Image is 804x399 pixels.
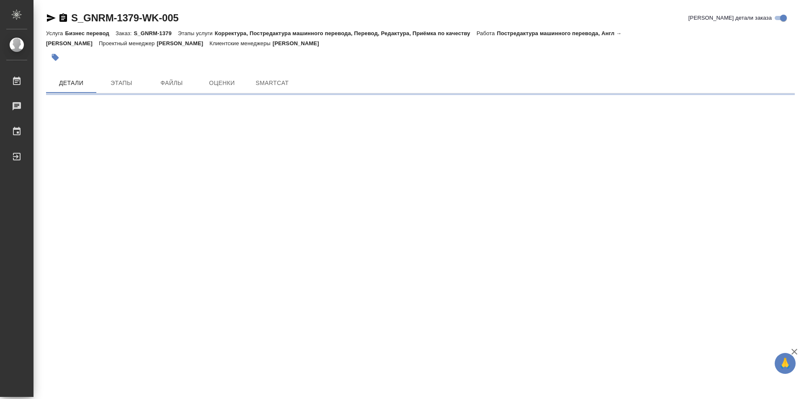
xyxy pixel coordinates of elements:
span: Файлы [152,78,192,88]
p: Клиентские менеджеры [209,40,273,46]
p: Проектный менеджер [99,40,157,46]
span: Детали [51,78,91,88]
button: Скопировать ссылку для ЯМессенджера [46,13,56,23]
span: [PERSON_NAME] детали заказа [688,14,772,22]
button: Скопировать ссылку [58,13,68,23]
span: SmartCat [252,78,292,88]
p: [PERSON_NAME] [157,40,209,46]
p: Корректура, Постредактура машинного перевода, Перевод, Редактура, Приёмка по качеству [215,30,477,36]
button: Добавить тэг [46,48,64,67]
span: Оценки [202,78,242,88]
p: S_GNRM-1379 [134,30,178,36]
p: Бизнес перевод [65,30,116,36]
p: Этапы услуги [178,30,215,36]
a: S_GNRM-1379-WK-005 [71,12,178,23]
p: [PERSON_NAME] [273,40,325,46]
p: Работа [477,30,497,36]
span: Этапы [101,78,142,88]
button: 🙏 [775,353,796,374]
p: Услуга [46,30,65,36]
span: 🙏 [778,355,792,372]
p: Заказ: [116,30,134,36]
